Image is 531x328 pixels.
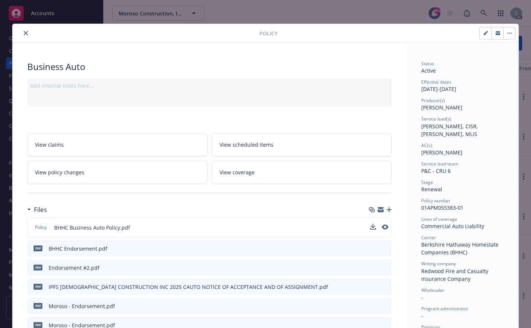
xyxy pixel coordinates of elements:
span: Wholesaler [421,287,444,293]
span: pdf [34,284,42,289]
div: Moroso - Endorsement.pdf [49,302,115,310]
span: Renewal [421,186,442,193]
div: IPFS [DEMOGRAPHIC_DATA] CONSTRUCTION INC 2025 CAUTO NOTICE OF ACCEPTANCE AND OF ASSIGNMENT.pdf [49,283,328,291]
span: Carrier [421,234,436,241]
span: pdf [34,322,42,328]
button: preview file [382,224,388,231]
span: Status [421,60,434,67]
button: preview file [382,245,389,252]
button: download file [370,283,376,291]
button: preview file [382,283,389,291]
a: View policy changes [27,161,207,184]
button: download file [370,224,376,231]
span: Redwood Fire and Casualty Insurance Company [421,268,490,282]
span: 01APM055383-01 [421,204,464,211]
span: Policy [259,29,277,37]
span: Lines of coverage [421,216,457,222]
div: Files [27,205,47,214]
span: Writing company [421,261,456,267]
span: Service lead(s) [421,116,451,122]
span: - [421,294,423,301]
span: pdf [34,303,42,308]
a: View claims [27,133,207,156]
span: View claims [35,141,64,149]
div: Add internal notes here... [30,82,389,90]
button: preview file [382,264,389,272]
button: preview file [382,224,388,230]
button: close [21,29,30,38]
span: View scheduled items [220,141,273,149]
span: Policy number [421,198,450,204]
div: [DATE] - [DATE] [421,79,504,93]
span: Policy [34,224,48,231]
span: Producer(s) [421,97,445,104]
button: preview file [382,302,389,310]
span: Program administrator [421,306,468,312]
span: P&C - CRU 6 [421,167,451,174]
span: [PERSON_NAME], CISR, [PERSON_NAME], MLIS [421,123,479,137]
span: pdf [34,245,42,251]
span: Active [421,67,436,74]
button: download file [370,224,376,230]
span: Effective dates [421,79,451,85]
span: AC(s) [421,142,432,149]
div: BHHC Endorsement.pdf [49,245,107,252]
span: - [421,312,423,319]
span: [PERSON_NAME] [421,149,462,156]
button: download file [370,302,376,310]
span: Berkshire Hathaway Homestate Companies (BHHC) [421,241,500,256]
div: Commercial Auto Liability [421,222,504,230]
span: [PERSON_NAME] [421,104,462,111]
span: Stage [421,179,433,185]
h3: Files [34,205,47,214]
div: Endorsement #2.pdf [49,264,99,272]
button: download file [370,245,376,252]
a: View scheduled items [212,133,392,156]
span: pdf [34,265,42,270]
span: View policy changes [35,168,84,176]
button: download file [370,264,376,272]
span: View coverage [220,168,255,176]
span: BHHC Business Auto Policy.pdf [54,224,130,231]
div: Business Auto [27,60,392,73]
a: View coverage [212,161,392,184]
span: Service lead team [421,161,458,167]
